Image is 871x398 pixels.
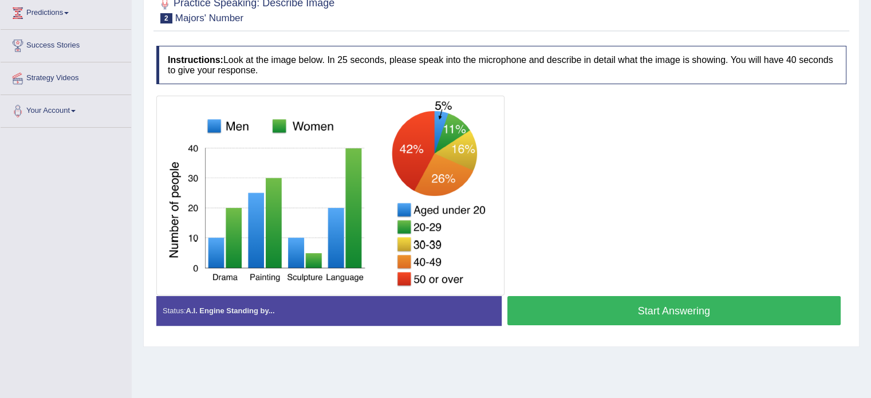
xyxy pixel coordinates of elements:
[156,46,846,84] h4: Look at the image below. In 25 seconds, please speak into the microphone and describe in detail w...
[1,62,131,91] a: Strategy Videos
[1,30,131,58] a: Success Stories
[175,13,243,23] small: Majors' Number
[186,306,274,315] strong: A.I. Engine Standing by...
[160,13,172,23] span: 2
[507,296,841,325] button: Start Answering
[156,296,502,325] div: Status:
[1,95,131,124] a: Your Account
[168,55,223,65] b: Instructions:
